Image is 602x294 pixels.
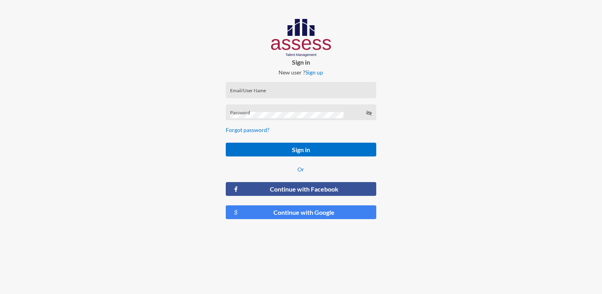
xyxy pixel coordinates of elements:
[226,205,376,219] button: Continue with Google
[219,58,382,66] p: Sign in
[219,69,382,76] p: New user ?
[226,143,376,156] button: Sign in
[226,182,376,196] button: Continue with Facebook
[226,127,269,133] a: Forgot password?
[305,69,323,76] a: Sign up
[226,166,376,173] p: Or
[271,19,331,57] img: AssessLogoo.svg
